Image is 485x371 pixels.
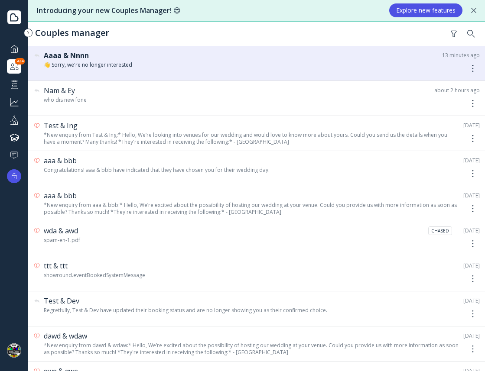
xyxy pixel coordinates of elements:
[44,51,435,60] div: Aaaa & Nnnn
[396,7,456,14] div: Explore new features
[7,169,21,183] button: Upgrade options
[463,227,480,234] div: [DATE]
[44,167,459,174] div: Congratulations! aaa & bbb have indicated that they have chosen you for their wedding day.
[37,6,381,16] div: Introducing your new Couples Manager! 😍
[7,59,21,74] a: Couples manager434
[44,97,459,103] div: who dis new fone
[44,86,427,95] div: Nam & Ey
[463,157,480,164] div: [DATE]
[7,148,21,162] a: Help & support
[7,42,21,56] a: Dashboard
[389,3,462,17] button: Explore new features
[431,227,449,234] div: Chased
[44,307,459,314] div: Regretfully, Test & Dev have updated their booking status and are no longer showing you as their ...
[44,61,459,68] div: 👋 Sorry, we're no longer interested
[44,342,459,356] div: *New enquiry from dawd & wdaw:* Hello, We’re excited about the possibility of hosting our wedding...
[7,77,21,91] a: Performance
[463,332,480,339] div: [DATE]
[463,262,480,269] div: [DATE]
[44,237,459,244] div: spam-en-1.pdf
[434,87,480,94] div: about 2 hours ago
[463,122,480,129] div: [DATE]
[7,95,21,109] a: Grow your business
[44,261,449,270] div: ttt & ttt
[44,272,459,279] div: showround.eventBookedSystemMessage
[442,52,480,59] div: 13 minutes ago
[44,202,459,216] div: *New enquiry from aaa & bbb:* Hello, We’re excited about the possibility of hosting our wedding a...
[44,297,449,305] div: Test & Dev
[463,297,480,304] div: [DATE]
[44,121,449,130] div: Test & Ing
[44,226,425,235] div: wda & awd
[7,113,21,127] a: Your profile
[44,156,449,165] div: aaa & bbb
[44,191,449,200] div: aaa & bbb
[35,27,109,41] div: Couples manager
[15,58,25,65] div: 434
[44,332,449,340] div: dawd & wdaw
[463,192,480,199] div: [DATE]
[44,132,459,145] div: *New enquiry from Test & Ing:* Hello, We’re looking into venues for our wedding and would love to...
[7,59,21,74] div: Couples manager
[7,130,21,145] a: Knowledge hub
